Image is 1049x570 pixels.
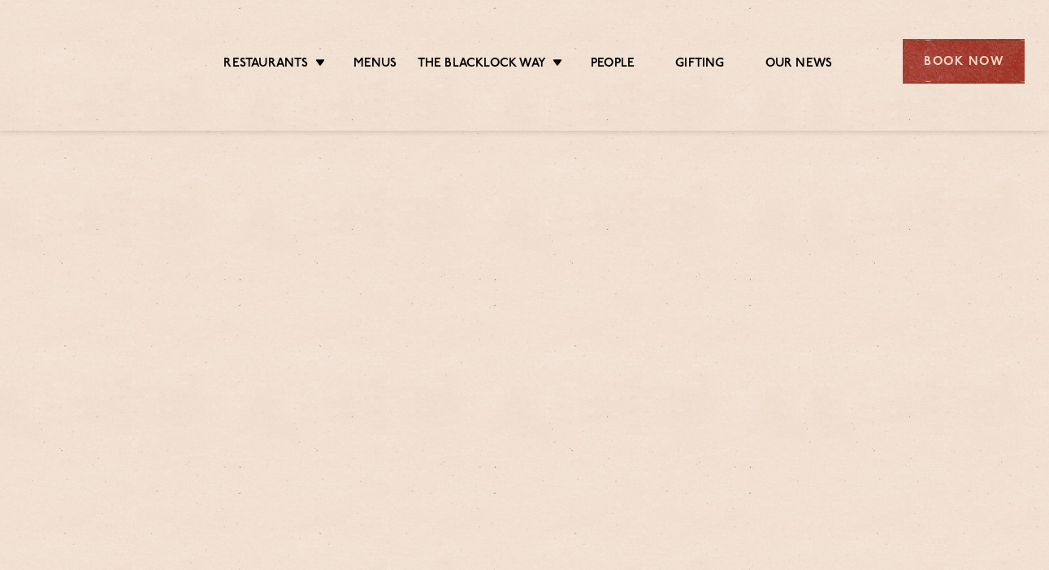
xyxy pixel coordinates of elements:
a: Restaurants [223,56,308,74]
div: Book Now [903,39,1025,84]
a: Menus [353,56,397,74]
a: People [591,56,635,74]
a: Our News [765,56,833,74]
a: Gifting [675,56,724,74]
a: The Blacklock Way [418,56,546,74]
img: svg%3E [24,15,162,106]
